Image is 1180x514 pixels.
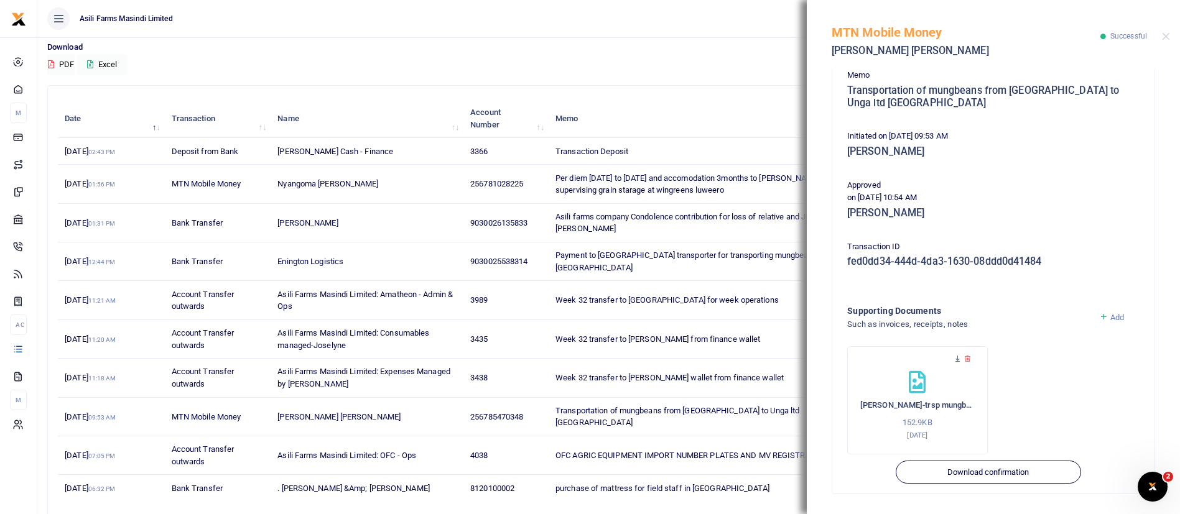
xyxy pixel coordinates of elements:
p: Memo [847,69,1140,82]
span: Account Transfer outwards [172,367,235,388]
span: Asili Farms Masindi Limited [75,13,178,24]
li: M [10,390,27,410]
span: Week 32 transfer to [GEOGRAPHIC_DATA] for week operations [555,295,779,305]
span: 256785470348 [470,412,523,421]
span: Payment to [GEOGRAPHIC_DATA] transporter for transporting mungbeans 28MT to [GEOGRAPHIC_DATA] [555,250,849,272]
span: Asili Farms Masindi Limited: OFC - Ops [277,451,416,460]
span: 3989 [470,295,488,305]
button: PDF [47,54,75,75]
span: Enington Logistics [277,257,343,266]
span: Nyangoma [PERSON_NAME] [277,179,378,188]
span: Deposit from Bank [172,147,239,156]
li: Ac [10,314,27,335]
h5: MTN Mobile Money [832,25,1100,40]
div: Victor M-trsp mungbeans27MT-4.5m [847,346,988,454]
span: purchase of mattress for field staff in [GEOGRAPHIC_DATA] [555,484,769,493]
small: 01:56 PM [88,181,116,188]
span: 256781028225 [470,179,523,188]
span: [DATE] [65,451,115,460]
span: [DATE] [65,373,116,382]
a: logo-small logo-large logo-large [11,14,26,23]
th: Account Number: activate to sort column ascending [463,99,549,138]
span: Asili Farms Masindi Limited: Expenses Managed by [PERSON_NAME] [277,367,450,388]
span: Asili farms company Condolence contribution for loss of relative and July salary [PERSON_NAME] [555,212,839,234]
span: Week 32 transfer to [PERSON_NAME] wallet from finance wallet [555,373,784,382]
span: Transportation of mungbeans from [GEOGRAPHIC_DATA] to Unga ltd [GEOGRAPHIC_DATA] [555,406,799,428]
span: OFC AGRIC EQUIPMENT IMPORT NUMBER PLATES AND MV REGISTRATION [555,451,829,460]
span: Per diem [DATE] to [DATE] and accomodation 3months to [PERSON_NAME] for supervising grain starage... [555,173,832,195]
span: 2 [1163,472,1173,482]
p: Initiated on [DATE] 09:53 AM [847,130,1140,143]
span: [PERSON_NAME] Cash - Finance [277,147,393,156]
span: [DATE] [65,179,115,188]
small: 11:18 AM [88,375,116,382]
span: 3366 [470,147,488,156]
h5: Transportation of mungbeans from [GEOGRAPHIC_DATA] to Unga ltd [GEOGRAPHIC_DATA] [847,85,1140,109]
span: MTN Mobile Money [172,179,241,188]
span: [DATE] [65,257,115,266]
span: Bank Transfer [172,257,223,266]
span: Asili Farms Masindi Limited: Consumables managed-Joselyne [277,328,429,350]
span: Transaction Deposit [555,147,628,156]
span: Bank Transfer [172,218,223,227]
p: 152.9KB [860,416,975,429]
th: Transaction: activate to sort column ascending [164,99,271,138]
span: [DATE] [65,218,115,227]
span: 4038 [470,451,488,460]
span: Week 32 transfer to [PERSON_NAME] from finance wallet [555,334,760,344]
small: 02:43 PM [88,149,116,155]
h5: [PERSON_NAME] [847,145,1140,158]
a: Add [1099,313,1125,322]
span: Successful [1110,32,1147,40]
h4: Such as invoices, receipts, notes [847,318,1089,331]
span: . [PERSON_NAME] &Amp; [PERSON_NAME] [277,484,430,493]
th: Name: activate to sort column ascending [271,99,463,138]
h5: fed0dd34-444d-4da3-1630-08ddd0d41484 [847,255,1140,268]
span: [PERSON_NAME] [277,218,338,227]
p: Transaction ID [847,241,1140,254]
span: 9030025538314 [470,257,527,266]
span: [DATE] [65,484,115,493]
th: Date: activate to sort column descending [58,99,164,138]
small: 11:21 AM [88,297,116,304]
p: Approved [847,179,1140,192]
small: 01:31 PM [88,220,116,227]
span: [DATE] [65,334,116,344]
li: M [10,103,27,123]
p: on [DATE] 10:54 AM [847,191,1140,204]
span: Account Transfer outwards [172,328,235,350]
span: [DATE] [65,147,115,156]
small: 11:20 AM [88,336,116,343]
span: Account Transfer outwards [172,444,235,466]
span: 9030026135833 [470,218,527,227]
span: MTN Mobile Money [172,412,241,421]
small: [DATE] [907,431,927,439]
span: [PERSON_NAME] [PERSON_NAME] [277,412,401,421]
h5: [PERSON_NAME] [847,207,1140,219]
span: Asili Farms Masindi Limited: Amatheon - Admin & Ops [277,290,453,311]
h5: [PERSON_NAME] [PERSON_NAME] [832,45,1100,57]
span: [DATE] [65,295,116,305]
th: Memo: activate to sort column ascending [549,99,878,138]
span: [DATE] [65,412,116,421]
span: 3438 [470,373,488,382]
iframe: Intercom live chat [1138,472,1168,502]
p: Download [47,41,1170,54]
span: Add [1110,313,1124,322]
span: 8120100002 [470,484,514,493]
h4: Supporting Documents [847,304,1089,318]
button: Download confirmation [896,461,1080,484]
button: Close [1162,32,1170,40]
small: 09:53 AM [88,414,116,421]
small: 07:05 PM [88,452,116,459]
span: 3435 [470,334,488,344]
span: Account Transfer outwards [172,290,235,311]
small: 06:32 PM [88,485,116,492]
h6: [PERSON_NAME]-trsp mungbeans27MT-4.5m [860,400,975,410]
small: 12:44 PM [88,259,116,265]
img: logo-small [11,12,26,27]
button: Excel [77,54,128,75]
span: Bank Transfer [172,484,223,493]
